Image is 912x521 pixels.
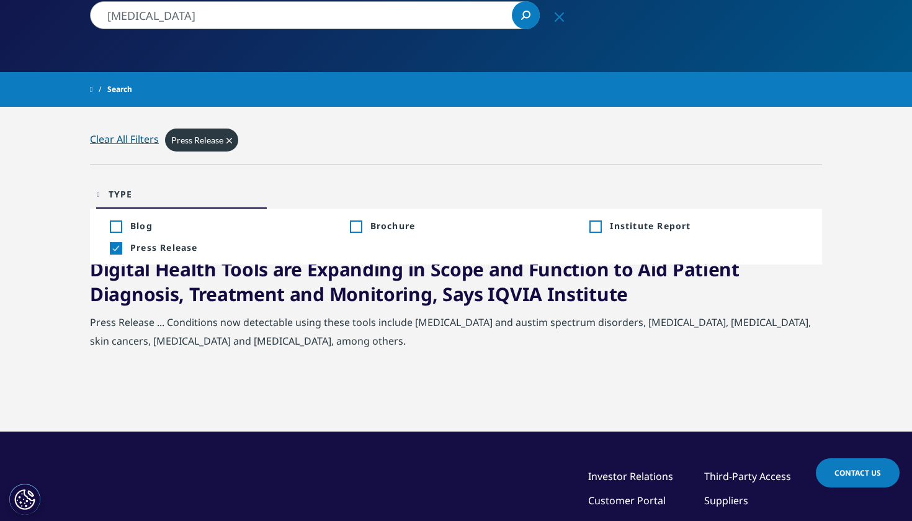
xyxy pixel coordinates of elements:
[226,138,232,143] svg: Clear
[90,256,740,307] a: Digital Health Tools are Expanding in Scope and Function to Aid Patient Diagnosis, Treatment and ...
[130,242,323,253] span: Press Release
[589,221,601,232] div: Inclusion filter on Institute Report; +1 result
[90,125,822,164] div: Active filters
[90,313,822,356] div: Press Release ... Conditions now detectable using these tools include [MEDICAL_DATA] and austim s...
[171,135,223,145] span: Press Release
[107,78,132,101] span: Search
[834,468,881,478] span: Contact Us
[588,494,666,507] a: Customer Portal
[96,215,336,237] li: Inclusion filter on Blog; +8 results
[816,458,900,487] a: Contact Us
[521,11,530,20] svg: Search
[336,215,576,237] li: Inclusion filter on Brochure; +1 result
[704,494,748,507] a: Suppliers
[512,1,540,29] a: Search
[9,484,40,515] button: 쿠키 설정
[130,220,323,232] span: Blog
[576,215,816,237] li: Inclusion filter on Institute Report; +1 result
[544,1,574,31] div: Clear
[704,469,791,483] a: Third-Party Access
[610,220,802,232] span: Institute Report
[110,243,121,254] div: Inclusion filter on Press Release; 1 result
[90,1,540,29] input: Search
[90,132,159,147] div: Clear All Filters
[588,469,673,483] a: Investor Relations
[96,237,336,258] li: Inclusion filter on Press Release; 1 result
[110,221,121,232] div: Inclusion filter on Blog; +8 results
[109,188,133,200] div: Type facet.
[370,220,563,232] span: Brochure
[165,129,238,152] div: Remove inclusion filter on Press Release
[350,221,361,232] div: Inclusion filter on Brochure; +1 result
[555,12,564,22] svg: Clear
